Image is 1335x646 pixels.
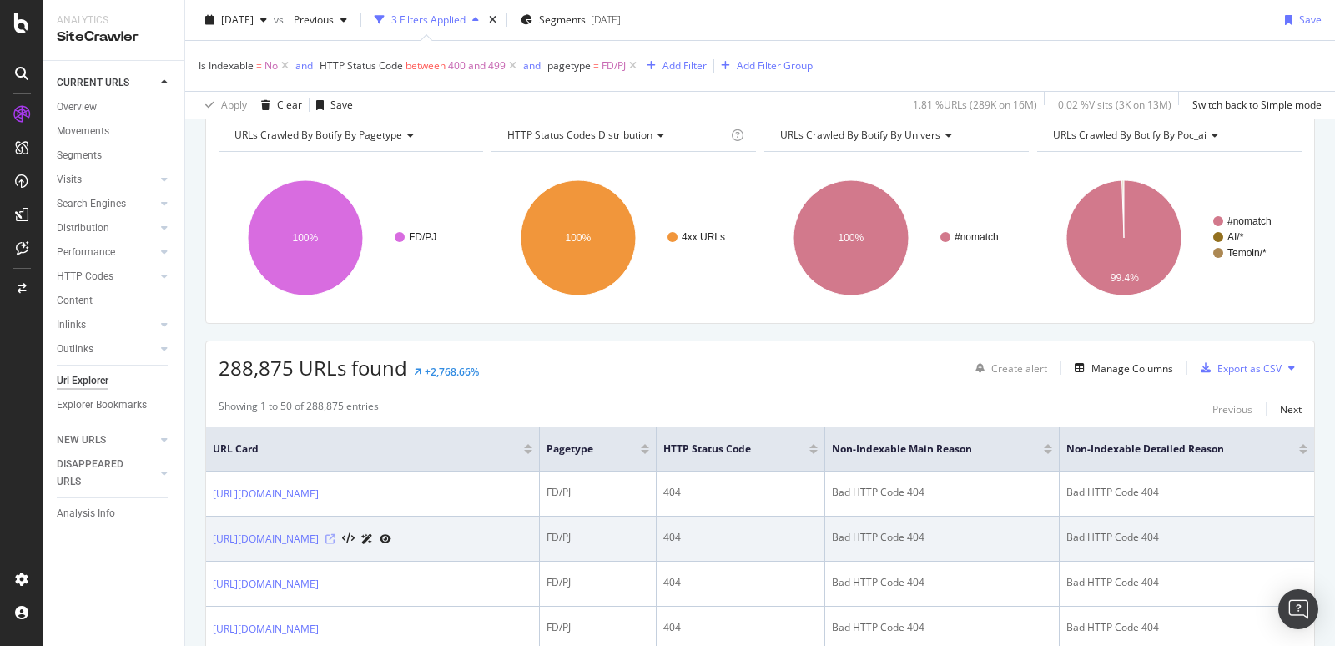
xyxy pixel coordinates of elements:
a: NEW URLS [57,432,156,449]
text: #nomatch [955,231,999,243]
span: 2025 Aug. 22nd [221,13,254,27]
span: vs [274,13,287,27]
a: Overview [57,98,173,116]
span: Non-Indexable Detailed Reason [1066,442,1274,457]
div: 3 Filters Applied [391,13,466,27]
span: URLs Crawled By Botify By poc_ai [1053,128,1207,142]
div: [DATE] [591,13,621,27]
button: Create alert [969,355,1047,381]
span: between [406,58,446,73]
button: Save [310,92,353,119]
text: 100% [839,232,864,244]
div: 404 [663,530,818,545]
text: 100% [566,232,592,244]
a: [URL][DOMAIN_NAME] [213,621,319,638]
div: Switch back to Simple mode [1192,98,1322,112]
div: Manage Columns [1091,361,1173,376]
a: Visit Online Page [325,534,335,544]
button: Clear [254,92,302,119]
div: Search Engines [57,195,126,213]
a: Visits [57,171,156,189]
a: AI Url Details [361,530,373,548]
div: Movements [57,123,109,140]
text: 99.4% [1111,272,1139,284]
span: FD/PJ [602,54,626,78]
button: Manage Columns [1068,358,1173,378]
a: Search Engines [57,195,156,213]
button: 3 Filters Applied [368,7,486,33]
h4: HTTP Status Codes Distribution [504,122,728,149]
h4: URLs Crawled By Botify By poc_ai [1050,122,1287,149]
div: FD/PJ [547,530,649,545]
a: Explorer Bookmarks [57,396,173,414]
a: [URL][DOMAIN_NAME] [213,576,319,593]
button: Add Filter Group [714,56,813,76]
button: Add Filter [640,56,707,76]
svg: A chart. [491,165,756,310]
div: Bad HTTP Code 404 [832,575,1052,590]
text: Temoin/* [1227,247,1267,259]
span: No [264,54,278,78]
div: Save [330,98,353,112]
div: and [295,58,313,73]
div: SiteCrawler [57,28,171,47]
span: Non-Indexable Main Reason [832,442,1019,457]
span: = [256,58,262,73]
button: Apply [199,92,247,119]
div: Showing 1 to 50 of 288,875 entries [219,399,379,419]
text: 4xx URLs [682,231,725,243]
div: Bad HTTP Code 404 [1066,575,1307,590]
button: Save [1278,7,1322,33]
div: Bad HTTP Code 404 [1066,485,1307,500]
div: 0.02 % Visits ( 3K on 13M ) [1058,98,1171,112]
div: Bad HTTP Code 404 [832,620,1052,635]
a: Content [57,292,173,310]
a: [URL][DOMAIN_NAME] [213,486,319,502]
a: URL Inspection [380,530,391,548]
a: Outlinks [57,341,156,358]
div: Url Explorer [57,372,108,390]
span: pagetype [547,442,616,457]
button: Segments[DATE] [514,7,627,33]
span: URL Card [213,442,520,457]
div: Overview [57,98,97,116]
button: Next [1280,399,1302,419]
div: times [486,12,500,28]
div: FD/PJ [547,575,649,590]
a: Movements [57,123,173,140]
div: Analytics [57,13,171,28]
button: View HTML Source [342,533,355,545]
div: Save [1299,13,1322,27]
a: DISAPPEARED URLS [57,456,156,491]
div: NEW URLS [57,432,106,449]
div: DISAPPEARED URLS [57,456,141,491]
div: Open Intercom Messenger [1278,589,1318,629]
a: CURRENT URLS [57,74,156,92]
div: Analysis Info [57,505,115,522]
div: 404 [663,575,818,590]
div: Segments [57,147,102,164]
div: Create alert [991,361,1047,376]
div: Distribution [57,220,109,237]
text: FD/PJ [409,231,436,243]
span: HTTP Status Code [663,442,784,457]
svg: A chart. [1037,165,1302,310]
div: Add Filter Group [737,58,813,73]
div: Explorer Bookmarks [57,396,147,414]
text: #nomatch [1227,215,1272,227]
div: Content [57,292,93,310]
span: pagetype [547,58,591,73]
h4: URLs Crawled By Botify By pagetype [231,122,468,149]
span: URLs Crawled By Botify By univers [780,128,940,142]
div: 404 [663,620,818,635]
div: Performance [57,244,115,261]
div: 404 [663,485,818,500]
button: Previous [287,7,354,33]
svg: A chart. [764,165,1029,310]
span: Is Indexable [199,58,254,73]
div: and [523,58,541,73]
span: = [593,58,599,73]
